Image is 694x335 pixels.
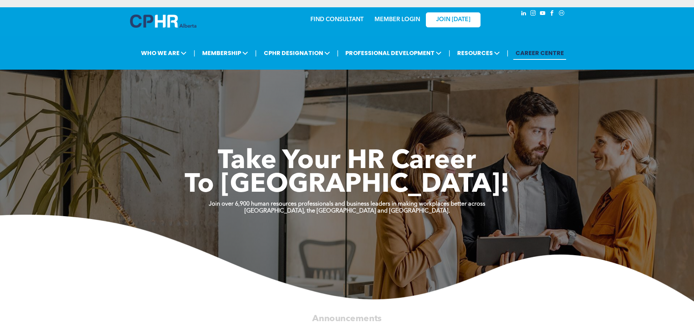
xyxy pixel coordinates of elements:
img: A blue and white logo for cp alberta [130,15,196,28]
span: To [GEOGRAPHIC_DATA]! [185,172,510,198]
a: youtube [539,9,547,19]
span: Announcements [312,314,382,323]
span: CPHR DESIGNATION [262,46,332,60]
strong: [GEOGRAPHIC_DATA], the [GEOGRAPHIC_DATA] and [GEOGRAPHIC_DATA]. [244,208,450,214]
span: RESOURCES [455,46,502,60]
span: WHO WE ARE [139,46,189,60]
li: | [193,46,195,61]
a: linkedin [520,9,528,19]
a: FIND CONSULTANT [310,17,364,23]
span: JOIN [DATE] [436,16,470,23]
strong: Join over 6,900 human resources professionals and business leaders in making workplaces better ac... [209,201,485,207]
a: JOIN [DATE] [426,12,481,27]
li: | [337,46,339,61]
a: MEMBER LOGIN [375,17,420,23]
li: | [448,46,450,61]
a: CAREER CENTRE [513,46,566,60]
span: MEMBERSHIP [200,46,250,60]
a: instagram [529,9,537,19]
a: facebook [548,9,556,19]
li: | [507,46,509,61]
span: PROFESSIONAL DEVELOPMENT [343,46,444,60]
a: Social network [558,9,566,19]
span: Take Your HR Career [218,148,476,175]
li: | [255,46,257,61]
